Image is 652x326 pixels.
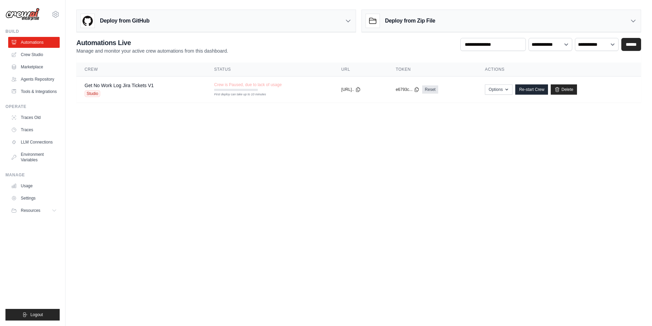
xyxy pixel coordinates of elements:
[8,193,60,204] a: Settings
[8,180,60,191] a: Usage
[5,8,40,21] img: Logo
[515,84,548,95] a: Re-start Crew
[8,124,60,135] a: Traces
[551,84,577,95] a: Delete
[8,74,60,85] a: Agents Repository
[485,84,513,95] button: Options
[8,149,60,165] a: Environment Variables
[85,83,154,88] a: Get No Work Log Jira Tickets V1
[76,38,228,47] h2: Automations Live
[5,104,60,109] div: Operate
[5,29,60,34] div: Build
[30,312,43,317] span: Logout
[214,82,282,87] span: Crew is Paused, due to lack of usage
[477,63,641,77] th: Actions
[85,90,100,97] span: Studio
[206,63,333,77] th: Status
[8,112,60,123] a: Traces Old
[5,309,60,321] button: Logout
[21,208,40,213] span: Resources
[8,205,60,216] button: Resources
[387,63,477,77] th: Token
[100,17,149,25] h3: Deploy from GitHub
[8,37,60,48] a: Automations
[76,47,228,54] p: Manage and monitor your active crew automations from this dashboard.
[8,137,60,148] a: LLM Connections
[81,14,94,28] img: GitHub Logo
[214,92,258,97] div: First deploy can take up to 10 minutes
[5,172,60,178] div: Manage
[8,49,60,60] a: Crew Studio
[76,63,206,77] th: Crew
[8,86,60,97] a: Tools & Integrations
[396,87,419,92] button: e6793c...
[8,62,60,72] a: Marketplace
[385,17,435,25] h3: Deploy from Zip File
[422,85,438,94] a: Reset
[333,63,388,77] th: URL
